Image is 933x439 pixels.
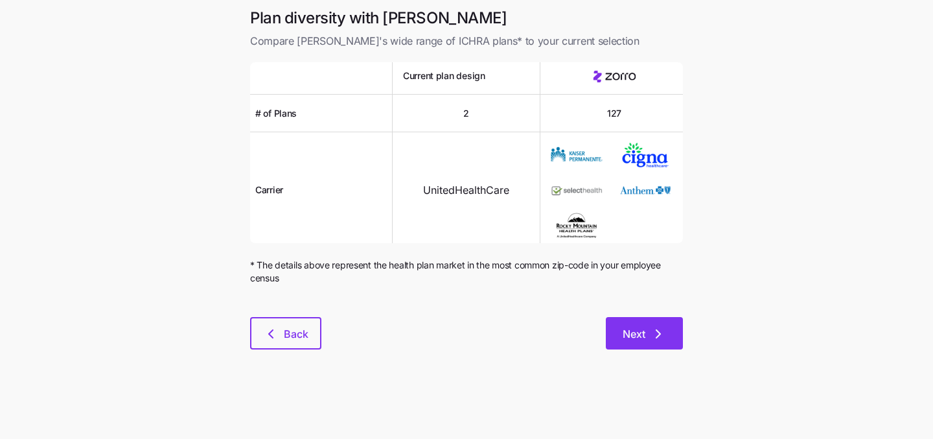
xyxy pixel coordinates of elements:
span: Back [284,326,308,342]
span: Carrier [255,184,283,196]
span: UnitedHealthCare [423,182,509,198]
img: Carrier [551,178,603,202]
span: # of Plans [255,107,297,120]
img: Carrier [551,143,603,167]
span: Next [623,326,645,342]
img: Carrier [551,213,603,237]
span: Compare [PERSON_NAME]'s wide range of ICHRA plans* to your current selection [250,33,683,49]
img: Carrier [619,143,671,167]
img: Carrier [619,178,671,202]
span: 2 [463,107,469,120]
button: Next [606,317,683,350]
span: * The details above represent the health plan market in the most common zip-code in your employee... [250,259,683,285]
button: Back [250,317,321,350]
span: 127 [607,107,621,120]
h1: Plan diversity with [PERSON_NAME] [250,8,683,28]
span: Current plan design [403,69,485,82]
